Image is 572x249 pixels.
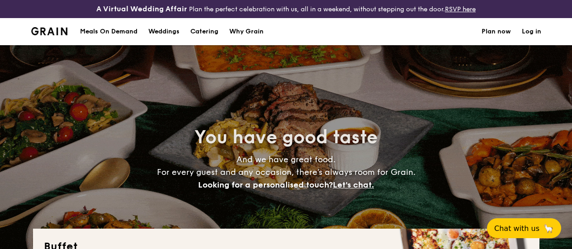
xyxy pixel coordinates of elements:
span: Let's chat. [333,180,374,190]
div: Plan the perfect celebration with us, all in a weekend, without stepping out the door. [95,4,477,14]
a: Plan now [482,18,511,45]
span: Chat with us [494,224,539,233]
h4: A Virtual Wedding Affair [96,4,187,14]
h1: Catering [190,18,218,45]
button: Chat with us🦙 [487,218,561,238]
span: Looking for a personalised touch? [198,180,333,190]
div: Meals On Demand [80,18,137,45]
a: Log in [522,18,541,45]
a: Weddings [143,18,185,45]
a: Catering [185,18,224,45]
a: Meals On Demand [75,18,143,45]
span: You have good taste [194,127,378,148]
a: Logotype [31,27,68,35]
a: Why Grain [224,18,269,45]
div: Weddings [148,18,180,45]
div: Why Grain [229,18,264,45]
img: Grain [31,27,68,35]
span: 🦙 [543,223,554,234]
a: RSVP here [445,5,476,13]
span: And we have great food. For every guest and any occasion, there’s always room for Grain. [157,155,416,190]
